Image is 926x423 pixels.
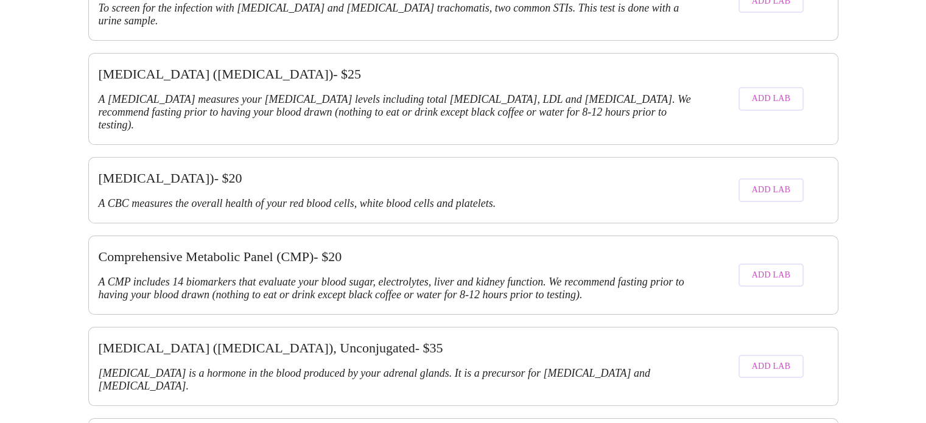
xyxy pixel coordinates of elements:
h3: Comprehensive Metabolic Panel (CMP) - $ 20 [99,249,695,265]
h3: A CBC measures the overall health of your red blood cells, white blood cells and platelets. [99,197,695,210]
button: Add Lab [738,355,804,379]
span: Add Lab [752,268,791,283]
span: Add Lab [752,359,791,374]
button: Add Lab [738,87,804,111]
h3: A CMP includes 14 biomarkers that evaluate your blood sugar, electrolytes, liver and kidney funct... [99,276,695,301]
span: Add Lab [752,91,791,107]
button: Add Lab [738,264,804,287]
button: Add Lab [738,178,804,202]
h3: [MEDICAL_DATA] ([MEDICAL_DATA]) - $ 25 [99,66,695,82]
h3: [MEDICAL_DATA] ([MEDICAL_DATA]), Unconjugated - $ 35 [99,340,695,356]
h3: [MEDICAL_DATA]) - $ 20 [99,170,695,186]
h3: [MEDICAL_DATA] is a hormone in the blood produced by your adrenal glands. It is a precursor for [... [99,367,695,393]
h3: A [MEDICAL_DATA] measures your [MEDICAL_DATA] levels including total [MEDICAL_DATA], LDL and [MED... [99,93,695,131]
h3: To screen for the infection with [MEDICAL_DATA] and [MEDICAL_DATA] trachomatis, two common STIs. ... [99,2,695,27]
span: Add Lab [752,183,791,198]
